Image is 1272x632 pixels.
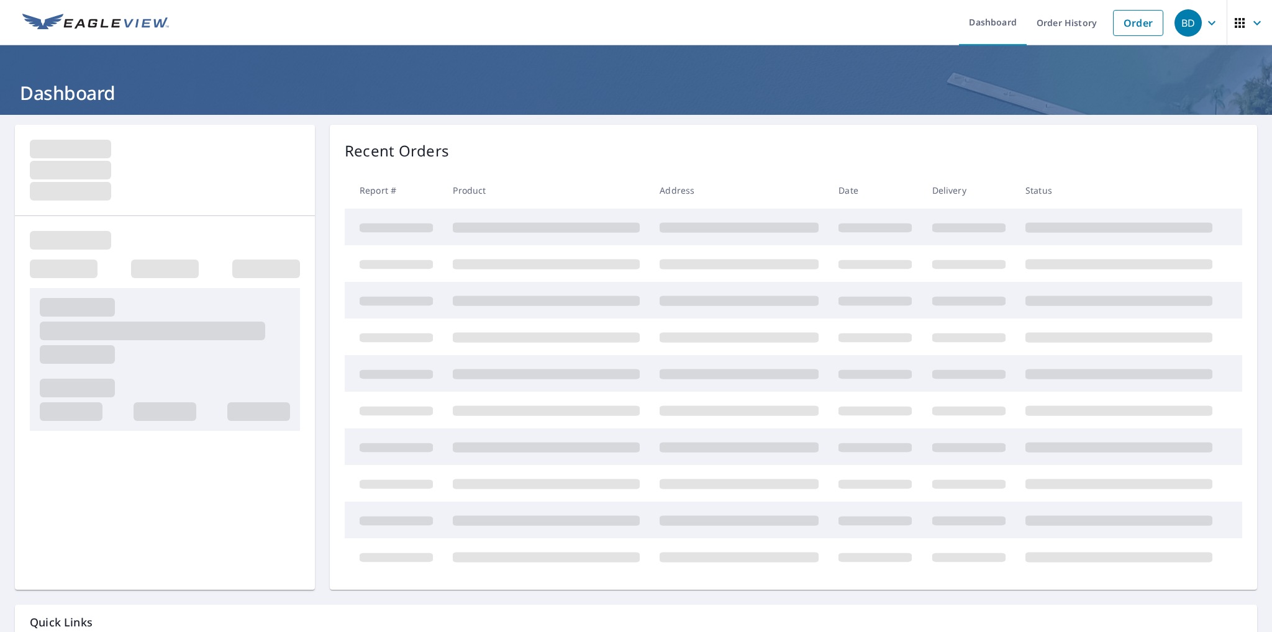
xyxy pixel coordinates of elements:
[1174,9,1202,37] div: BD
[922,172,1015,209] th: Delivery
[829,172,922,209] th: Date
[30,615,1242,630] p: Quick Links
[1113,10,1163,36] a: Order
[22,14,169,32] img: EV Logo
[15,80,1257,106] h1: Dashboard
[345,172,443,209] th: Report #
[1015,172,1222,209] th: Status
[443,172,650,209] th: Product
[345,140,449,162] p: Recent Orders
[650,172,829,209] th: Address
